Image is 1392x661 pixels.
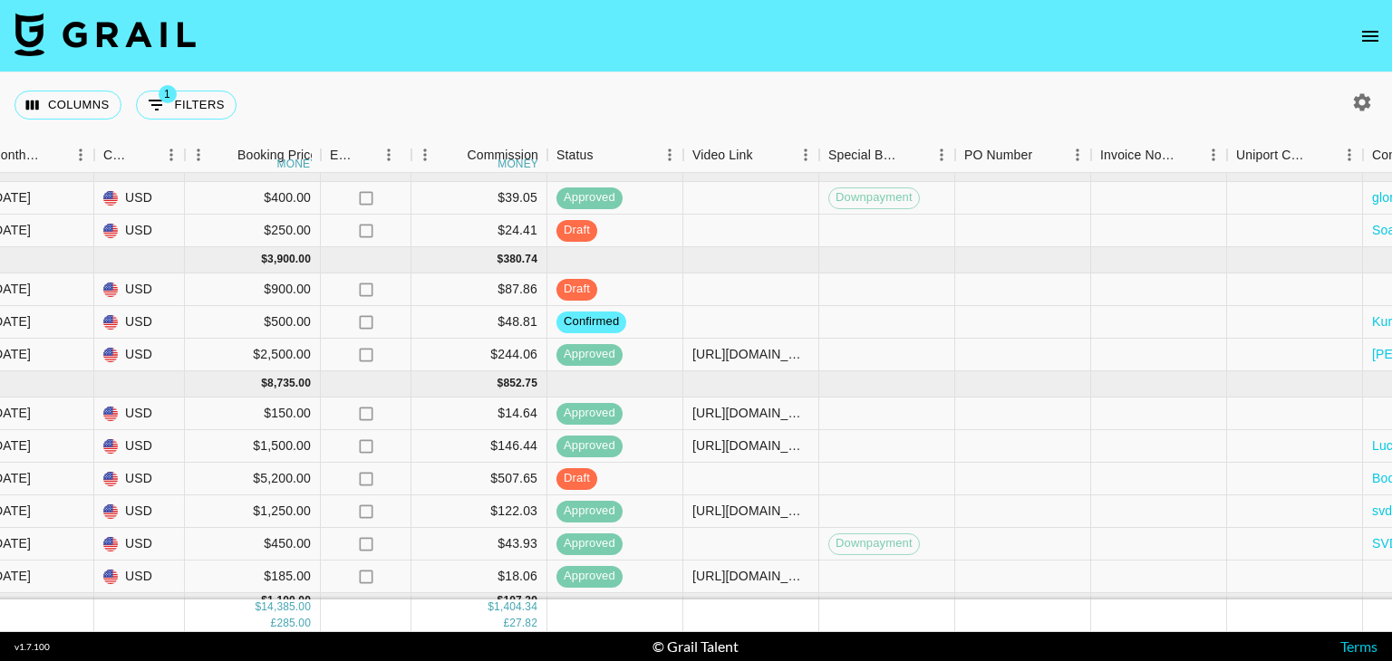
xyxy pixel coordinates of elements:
[411,273,547,306] div: $87.86
[556,535,623,552] span: approved
[411,141,439,168] button: Menu
[330,138,355,173] div: Expenses: Remove Commission?
[411,430,547,463] div: $146.44
[1174,142,1200,168] button: Sort
[1200,141,1227,168] button: Menu
[411,463,547,495] div: $507.65
[375,141,402,168] button: Menu
[556,503,623,520] span: approved
[1340,637,1377,655] a: Terms
[94,273,185,306] div: USD
[94,182,185,215] div: USD
[1100,138,1174,173] div: Invoice Notes
[212,142,237,168] button: Sort
[652,637,739,656] div: © Grail Talent
[556,189,623,206] span: approved
[67,141,94,168] button: Menu
[964,138,1032,173] div: PO Number
[411,495,547,528] div: $122.03
[185,560,321,593] div: $185.00
[753,142,778,168] button: Sort
[94,430,185,463] div: USD
[185,273,321,306] div: $900.00
[185,306,321,339] div: $500.00
[185,398,321,430] div: $150.00
[276,616,311,631] div: 285.00
[1310,142,1336,168] button: Sort
[94,398,185,430] div: USD
[556,568,623,585] span: approved
[903,142,928,168] button: Sort
[14,641,50,653] div: v 1.7.100
[237,138,317,173] div: Booking Price
[261,252,267,267] div: $
[1032,142,1058,168] button: Sort
[94,560,185,593] div: USD
[185,339,321,371] div: $2,500.00
[503,593,537,608] div: 107.39
[185,463,321,495] div: $5,200.00
[503,252,537,267] div: 380.74
[556,346,623,363] span: approved
[132,142,158,168] button: Sort
[267,376,311,391] div: 8,735.00
[656,141,683,168] button: Menu
[94,215,185,247] div: USD
[556,281,597,298] span: draft
[185,141,212,168] button: Menu
[94,495,185,528] div: USD
[261,600,311,616] div: 14,385.00
[467,138,538,173] div: Commission
[94,339,185,371] div: USD
[411,215,547,247] div: $24.41
[267,593,311,608] div: 1,100.00
[928,141,955,168] button: Menu
[692,345,809,363] div: https://www.tiktok.com/@melanieangelese/video/7535194352390393143
[1236,138,1310,173] div: Uniport Contact Email
[498,376,504,391] div: $
[185,495,321,528] div: $1,250.00
[411,560,547,593] div: $18.06
[159,85,177,103] span: 1
[411,398,547,430] div: $14.64
[692,436,809,455] div: https://www.instagram.com/p/DNvRlD85HYt/
[819,138,955,173] div: Special Booking Type
[271,616,277,631] div: £
[94,528,185,560] div: USD
[14,13,196,56] img: Grail Talent
[556,222,597,239] span: draft
[828,138,903,173] div: Special Booking Type
[683,138,819,173] div: Video Link
[792,141,819,168] button: Menu
[185,430,321,463] div: $1,500.00
[503,616,509,631] div: £
[42,142,67,168] button: Sort
[556,437,623,455] span: approved
[261,593,267,608] div: $
[556,470,597,487] span: draft
[692,502,809,520] div: https://www.tiktok.com/@badgalsavvv/video/7517730479647345975
[692,404,809,422] div: https://www.tiktok.com/@melanieangelese/photo/7513008620628364590?_d=secCgYIASAHKAESPgo85xYXLwuGf...
[411,528,547,560] div: $43.93
[103,138,132,173] div: Currency
[509,616,537,631] div: 27.82
[94,138,185,173] div: Currency
[498,593,504,608] div: $
[556,313,626,330] span: confirmed
[94,463,185,495] div: USD
[1091,138,1227,173] div: Invoice Notes
[185,528,321,560] div: $450.00
[267,252,311,267] div: 3,900.00
[1352,18,1388,54] button: open drawer
[494,600,537,616] div: 1,404.34
[136,91,237,120] button: Show filters
[1227,138,1363,173] div: Uniport Contact Email
[692,138,753,173] div: Video Link
[158,141,185,168] button: Menu
[498,158,538,169] div: money
[955,138,1091,173] div: PO Number
[1064,141,1091,168] button: Menu
[441,142,467,168] button: Sort
[411,182,547,215] div: $39.05
[692,567,809,585] div: https://www.tiktok.com/@undiariomillennial/video/7517794764599676215?_t=ZT-8xLa51uvrMt&_r=1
